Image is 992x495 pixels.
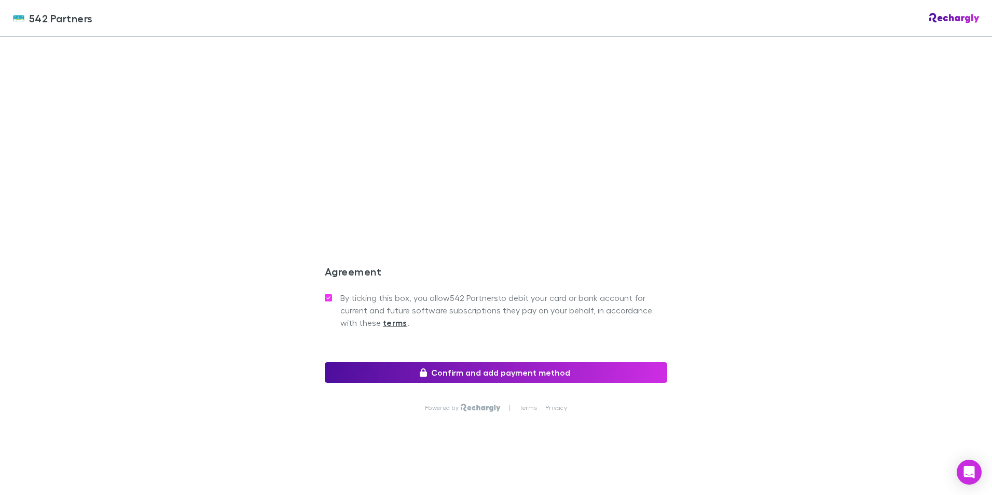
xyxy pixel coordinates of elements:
[425,404,461,412] p: Powered by
[325,265,667,282] h3: Agreement
[461,404,501,412] img: Rechargly Logo
[325,362,667,383] button: Confirm and add payment method
[929,13,980,23] img: Rechargly Logo
[545,404,567,412] a: Privacy
[340,292,667,329] span: By ticking this box, you allow 542 Partners to debit your card or bank account for current and fu...
[509,404,511,412] p: |
[383,318,407,328] strong: terms
[957,460,982,485] div: Open Intercom Messenger
[29,10,93,26] span: 542 Partners
[12,12,25,24] img: 542 Partners's Logo
[519,404,537,412] a: Terms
